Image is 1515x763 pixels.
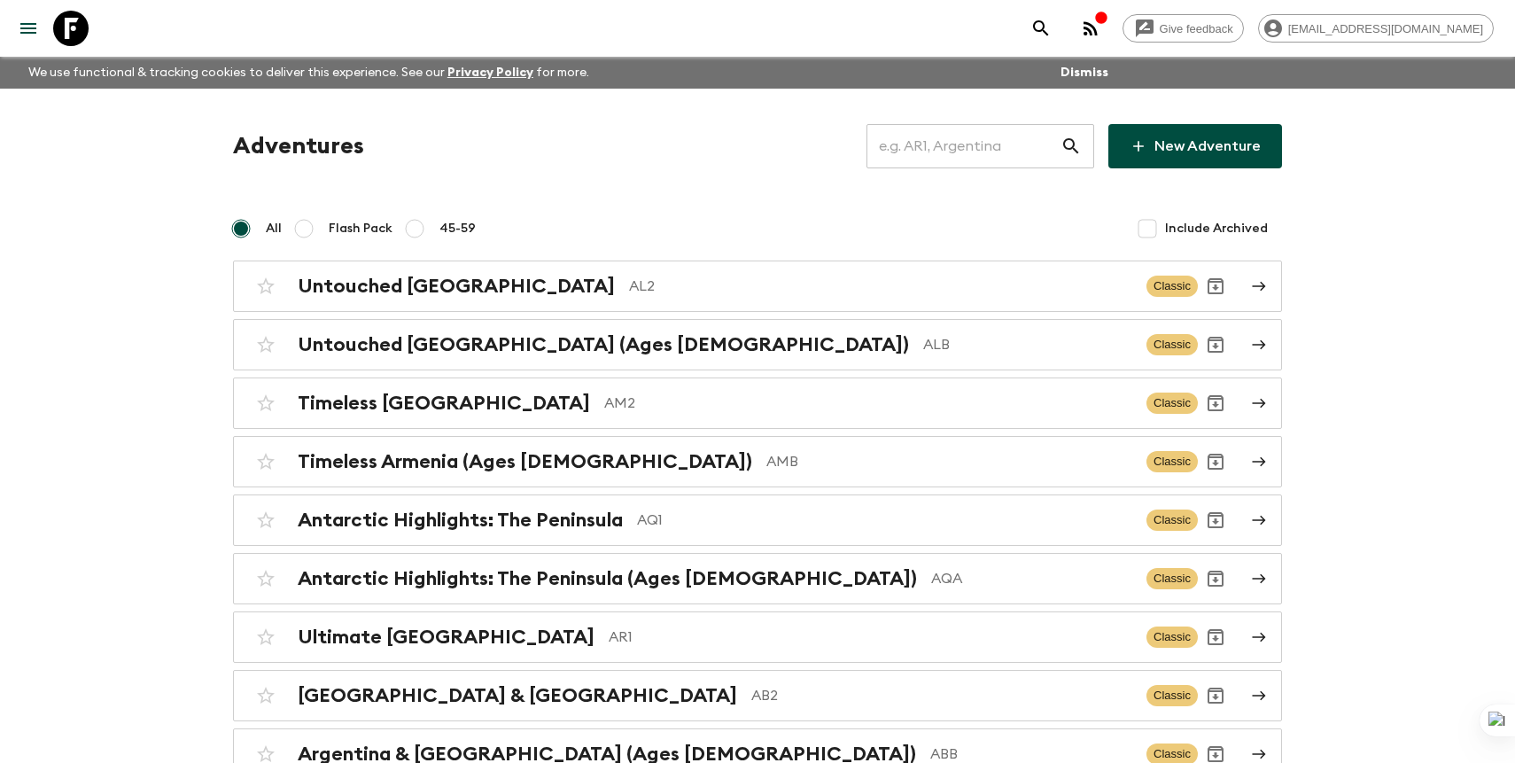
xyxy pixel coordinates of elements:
[233,494,1282,546] a: Antarctic Highlights: The PeninsulaAQ1ClassicArchive
[1056,60,1113,85] button: Dismiss
[604,393,1132,414] p: AM2
[298,275,615,298] h2: Untouched [GEOGRAPHIC_DATA]
[766,451,1132,472] p: AMB
[866,121,1060,171] input: e.g. AR1, Argentina
[233,261,1282,312] a: Untouched [GEOGRAPHIC_DATA]AL2ClassicArchive
[1146,334,1198,355] span: Classic
[1108,124,1282,168] a: New Adventure
[629,276,1132,297] p: AL2
[1198,444,1233,479] button: Archive
[233,611,1282,663] a: Ultimate [GEOGRAPHIC_DATA]AR1ClassicArchive
[931,568,1132,589] p: AQA
[1146,276,1198,297] span: Classic
[1146,568,1198,589] span: Classic
[298,450,752,473] h2: Timeless Armenia (Ages [DEMOGRAPHIC_DATA])
[1198,502,1233,538] button: Archive
[233,378,1282,429] a: Timeless [GEOGRAPHIC_DATA]AM2ClassicArchive
[1146,627,1198,648] span: Classic
[1198,561,1233,596] button: Archive
[609,627,1132,648] p: AR1
[1198,327,1233,362] button: Archive
[329,220,392,237] span: Flash Pack
[1198,385,1233,421] button: Archive
[298,684,737,707] h2: [GEOGRAPHIC_DATA] & [GEOGRAPHIC_DATA]
[1146,393,1198,414] span: Classic
[11,11,46,46] button: menu
[1198,269,1233,304] button: Archive
[439,220,476,237] span: 45-59
[1150,22,1243,35] span: Give feedback
[233,553,1282,604] a: Antarctic Highlights: The Peninsula (Ages [DEMOGRAPHIC_DATA])AQAClassicArchive
[298,333,909,356] h2: Untouched [GEOGRAPHIC_DATA] (Ages [DEMOGRAPHIC_DATA])
[298,626,594,649] h2: Ultimate [GEOGRAPHIC_DATA]
[637,510,1132,531] p: AQ1
[1146,451,1198,472] span: Classic
[447,66,533,79] a: Privacy Policy
[266,220,282,237] span: All
[1198,678,1233,713] button: Archive
[233,670,1282,721] a: [GEOGRAPHIC_DATA] & [GEOGRAPHIC_DATA]AB2ClassicArchive
[1123,14,1244,43] a: Give feedback
[923,334,1132,355] p: ALB
[21,57,596,89] p: We use functional & tracking cookies to deliver this experience. See our for more.
[1278,22,1493,35] span: [EMAIL_ADDRESS][DOMAIN_NAME]
[233,128,364,164] h1: Adventures
[298,567,917,590] h2: Antarctic Highlights: The Peninsula (Ages [DEMOGRAPHIC_DATA])
[298,392,590,415] h2: Timeless [GEOGRAPHIC_DATA]
[298,509,623,532] h2: Antarctic Highlights: The Peninsula
[1198,619,1233,655] button: Archive
[233,436,1282,487] a: Timeless Armenia (Ages [DEMOGRAPHIC_DATA])AMBClassicArchive
[1146,510,1198,531] span: Classic
[1146,685,1198,706] span: Classic
[233,319,1282,370] a: Untouched [GEOGRAPHIC_DATA] (Ages [DEMOGRAPHIC_DATA])ALBClassicArchive
[1023,11,1059,46] button: search adventures
[751,685,1132,706] p: AB2
[1258,14,1494,43] div: [EMAIL_ADDRESS][DOMAIN_NAME]
[1165,220,1268,237] span: Include Archived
